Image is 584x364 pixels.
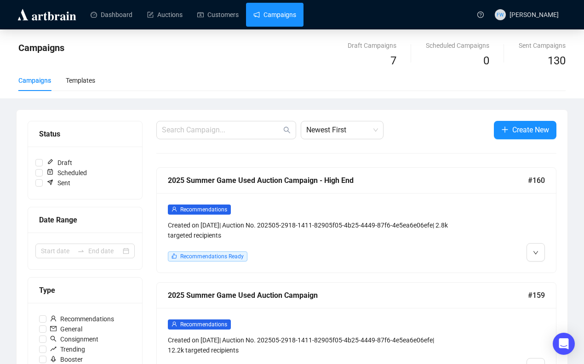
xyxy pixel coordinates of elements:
[306,121,378,139] span: Newest First
[50,356,57,362] span: rocket
[390,54,396,67] span: 7
[43,168,91,178] span: Scheduled
[253,3,296,27] a: Campaigns
[46,334,102,344] span: Consignment
[172,321,177,327] span: user
[66,75,95,85] div: Templates
[348,40,396,51] div: Draft Campaigns
[510,11,559,18] span: [PERSON_NAME]
[528,175,545,186] span: #160
[46,324,86,334] span: General
[18,42,64,53] span: Campaigns
[168,290,528,301] div: 2025 Summer Game Used Auction Campaign
[88,246,121,256] input: End date
[553,333,575,355] div: Open Intercom Messenger
[39,128,131,140] div: Status
[283,126,291,134] span: search
[39,284,131,296] div: Type
[43,158,76,168] span: Draft
[168,175,528,186] div: 2025 Summer Game Used Auction Campaign - High End
[197,3,239,27] a: Customers
[156,167,556,273] a: 2025 Summer Game Used Auction Campaign - High End#160userRecommendationsCreated on [DATE]| Auctio...
[50,315,57,322] span: user
[180,321,227,328] span: Recommendations
[519,40,566,51] div: Sent Campaigns
[77,247,85,255] span: swap-right
[46,344,89,354] span: Trending
[168,335,449,355] div: Created on [DATE] | Auction No. 202505-2918-1411-82905f05-4b25-4449-87f6-4e5ea6e06efe | 12.2k tar...
[180,206,227,213] span: Recommendations
[43,178,74,188] span: Sent
[168,220,449,240] div: Created on [DATE] | Auction No. 202505-2918-1411-82905f05-4b25-4449-87f6-4e5ea6e06efe | 2.8k targ...
[477,11,484,18] span: question-circle
[16,7,78,22] img: logo
[162,125,281,136] input: Search Campaign...
[50,346,57,352] span: rise
[18,75,51,85] div: Campaigns
[497,11,504,18] span: FW
[528,290,545,301] span: #159
[91,3,132,27] a: Dashboard
[548,54,566,67] span: 130
[172,253,177,259] span: like
[39,214,131,226] div: Date Range
[147,3,183,27] a: Auctions
[41,246,74,256] input: Start date
[172,206,177,212] span: user
[50,325,57,332] span: mail
[512,124,549,136] span: Create New
[501,126,509,133] span: plus
[77,247,85,255] span: to
[50,336,57,342] span: search
[533,250,538,256] span: down
[180,253,244,260] span: Recommendations Ready
[46,314,118,324] span: Recommendations
[494,121,556,139] button: Create New
[483,54,489,67] span: 0
[426,40,489,51] div: Scheduled Campaigns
